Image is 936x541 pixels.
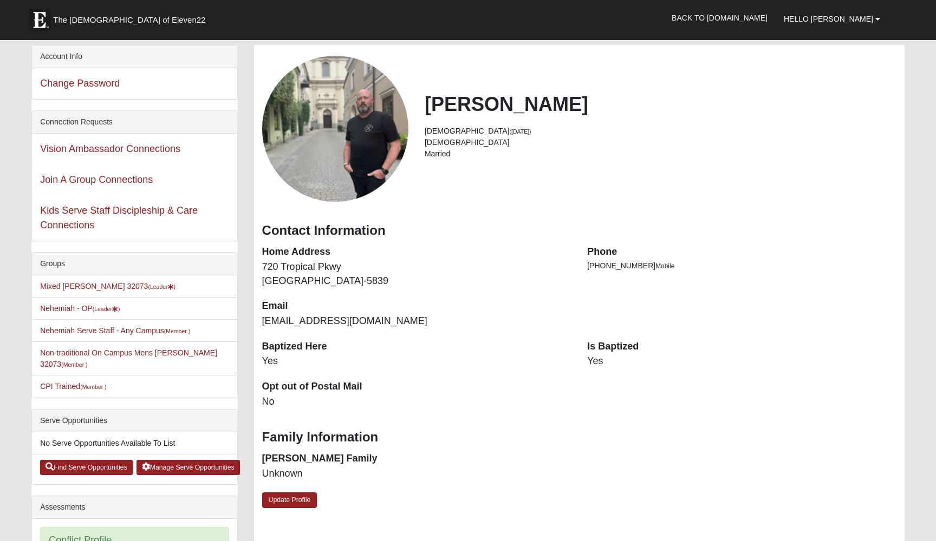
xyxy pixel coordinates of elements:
[40,78,120,89] a: Change Password
[32,253,237,275] div: Groups
[425,126,896,137] li: [DEMOGRAPHIC_DATA]
[262,380,571,394] dt: Opt out of Postal Mail
[262,299,571,313] dt: Email
[425,148,896,160] li: Married
[587,354,896,368] dd: Yes
[29,9,50,31] img: Eleven22 logo
[32,432,237,454] li: No Serve Opportunities Available To List
[784,15,873,23] span: Hello [PERSON_NAME]
[262,452,571,466] dt: [PERSON_NAME] Family
[136,460,240,475] a: Manage Serve Opportunities
[23,4,240,31] a: The [DEMOGRAPHIC_DATA] of Eleven22
[655,262,674,270] span: Mobile
[61,361,87,368] small: (Member )
[262,492,317,508] a: Update Profile
[262,430,896,445] h3: Family Information
[262,467,571,481] dd: Unknown
[425,93,896,116] h2: [PERSON_NAME]
[40,348,217,368] a: Non-traditional On Campus Mens [PERSON_NAME] 32073(Member )
[262,56,408,202] a: View Fullsize Photo
[53,15,205,25] span: The [DEMOGRAPHIC_DATA] of Eleven22
[262,395,571,409] dd: No
[40,382,106,391] a: CPI Trained(Member )
[40,326,190,335] a: Nehemiah Serve Staff - Any Campus(Member )
[32,496,237,519] div: Assessments
[587,245,896,259] dt: Phone
[40,460,133,475] a: Find Serve Opportunities
[93,306,120,312] small: (Leader )
[262,314,571,328] dd: [EMAIL_ADDRESS][DOMAIN_NAME]
[262,260,571,288] dd: 720 Tropical Pkwy [GEOGRAPHIC_DATA]-5839
[32,111,237,134] div: Connection Requests
[40,143,180,154] a: Vision Ambassador Connections
[262,354,571,368] dd: Yes
[262,340,571,354] dt: Baptized Here
[587,260,896,272] li: [PHONE_NUMBER]
[262,245,571,259] dt: Home Address
[262,223,896,239] h3: Contact Information
[40,282,175,291] a: Mixed [PERSON_NAME] 32073(Leader)
[664,4,776,31] a: Back to [DOMAIN_NAME]
[164,328,190,334] small: (Member )
[510,128,531,135] small: ([DATE])
[425,137,896,148] li: [DEMOGRAPHIC_DATA]
[32,410,237,432] div: Serve Opportunities
[32,45,237,68] div: Account Info
[40,304,120,313] a: Nehemiah - OP(Leader)
[587,340,896,354] dt: Is Baptized
[776,5,888,32] a: Hello [PERSON_NAME]
[40,174,153,185] a: Join A Group Connections
[148,283,175,290] small: (Leader )
[40,205,198,230] a: Kids Serve Staff Discipleship & Care Connections
[80,384,106,390] small: (Member )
